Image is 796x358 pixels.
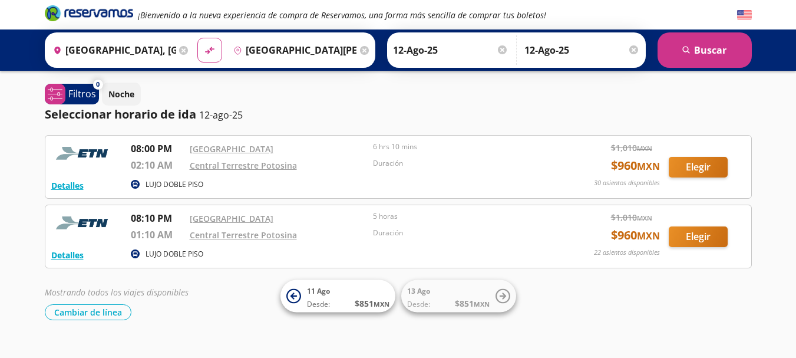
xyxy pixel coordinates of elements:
[594,248,660,258] p: 22 asientos disponibles
[658,32,752,68] button: Buscar
[146,249,203,260] p: LUJO DOBLE PISO
[669,226,728,247] button: Elegir
[102,83,141,106] button: Noche
[737,8,752,22] button: English
[637,214,652,222] small: MXN
[51,249,84,261] button: Detalles
[455,297,490,310] span: $ 851
[373,228,551,238] p: Duración
[611,211,652,224] span: $ 1,010
[45,4,133,25] a: Brand Logo
[190,213,273,224] a: [GEOGRAPHIC_DATA]
[45,287,189,298] em: Mostrando todos los viajes disponibles
[307,286,330,296] span: 11 Ago
[374,300,389,308] small: MXN
[524,35,640,65] input: Opcional
[407,286,430,296] span: 13 Ago
[146,179,203,190] p: LUJO DOBLE PISO
[108,88,134,100] p: Noche
[229,35,357,65] input: Buscar Destino
[51,211,116,235] img: RESERVAMOS
[611,142,652,154] span: $ 1,010
[307,299,330,310] span: Desde:
[611,157,660,175] span: $ 960
[51,142,116,165] img: RESERVAMOS
[355,297,389,310] span: $ 851
[45,84,99,104] button: 0Filtros
[131,142,184,156] p: 08:00 PM
[611,226,660,244] span: $ 960
[401,280,516,313] button: 13 AgoDesde:$851MXN
[51,179,84,192] button: Detalles
[45,106,196,123] p: Seleccionar horario de ida
[637,160,660,173] small: MXN
[393,35,508,65] input: Elegir Fecha
[190,229,297,241] a: Central Terrestre Potosina
[45,4,133,22] i: Brand Logo
[669,157,728,178] button: Elegir
[373,158,551,169] p: Duración
[373,142,551,152] p: 6 hrs 10 mins
[96,80,100,90] span: 0
[131,228,184,242] p: 01:10 AM
[131,158,184,172] p: 02:10 AM
[373,211,551,222] p: 5 horas
[407,299,430,310] span: Desde:
[190,160,297,171] a: Central Terrestre Potosina
[48,35,177,65] input: Buscar Origen
[68,87,96,101] p: Filtros
[280,280,395,313] button: 11 AgoDesde:$851MXN
[474,300,490,308] small: MXN
[199,108,243,122] p: 12-ago-25
[594,178,660,188] p: 30 asientos disponibles
[138,9,546,21] em: ¡Bienvenido a la nueva experiencia de compra de Reservamos, una forma más sencilla de comprar tus...
[637,144,652,153] small: MXN
[190,143,273,155] a: [GEOGRAPHIC_DATA]
[45,304,131,320] button: Cambiar de línea
[131,211,184,225] p: 08:10 PM
[637,229,660,242] small: MXN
